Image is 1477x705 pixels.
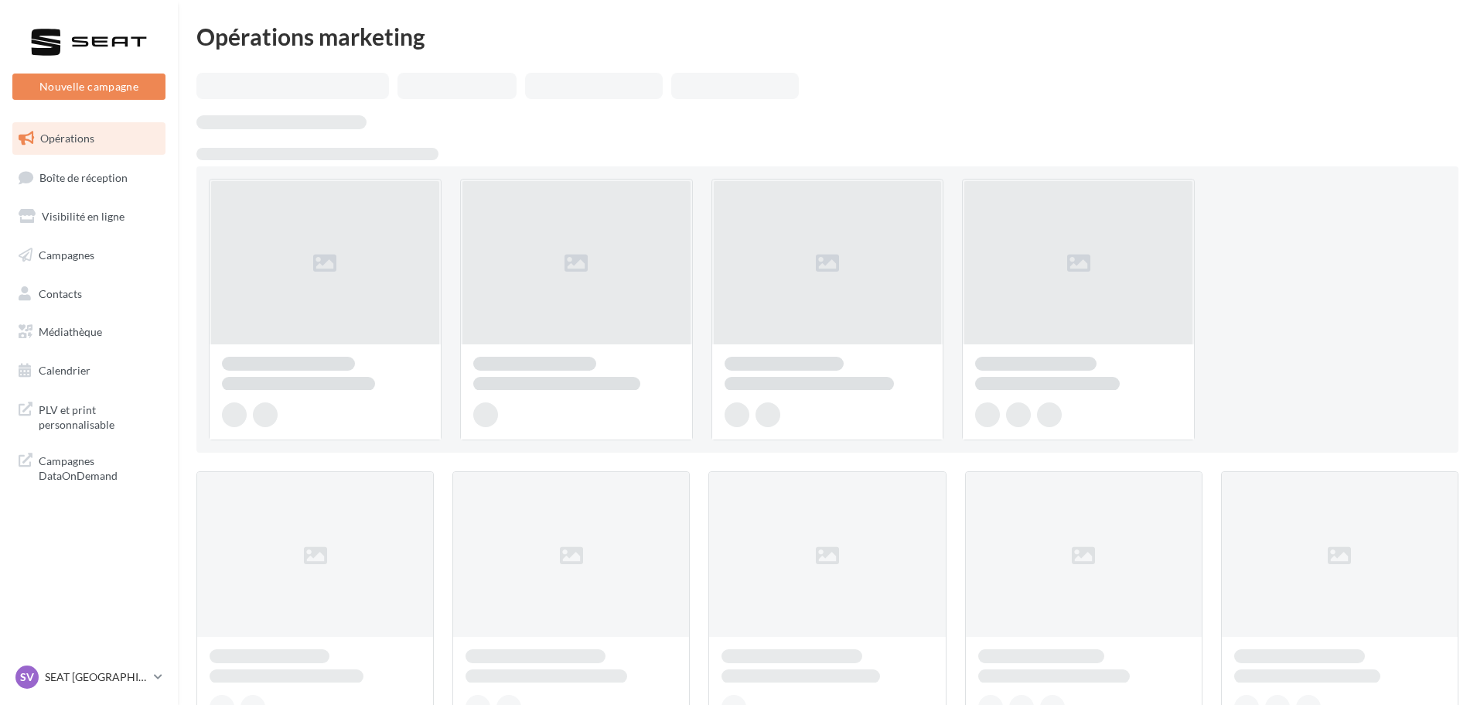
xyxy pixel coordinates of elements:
a: Contacts [9,278,169,310]
a: SV SEAT [GEOGRAPHIC_DATA] [12,662,165,692]
a: Visibilité en ligne [9,200,169,233]
span: Boîte de réception [39,170,128,183]
span: Opérations [40,132,94,145]
span: Campagnes DataOnDemand [39,450,159,484]
a: Opérations [9,122,169,155]
span: Campagnes [39,248,94,262]
a: Campagnes DataOnDemand [9,444,169,490]
div: Opérations marketing [196,25,1458,48]
span: PLV et print personnalisable [39,399,159,433]
a: Boîte de réception [9,161,169,194]
a: Campagnes [9,239,169,272]
span: Contacts [39,286,82,299]
span: Calendrier [39,364,90,377]
span: Médiathèque [39,325,102,338]
a: PLV et print personnalisable [9,393,169,439]
span: Visibilité en ligne [42,210,125,223]
span: SV [20,669,34,685]
a: Médiathèque [9,316,169,348]
p: SEAT [GEOGRAPHIC_DATA] [45,669,148,685]
button: Nouvelle campagne [12,74,165,100]
a: Calendrier [9,354,169,387]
